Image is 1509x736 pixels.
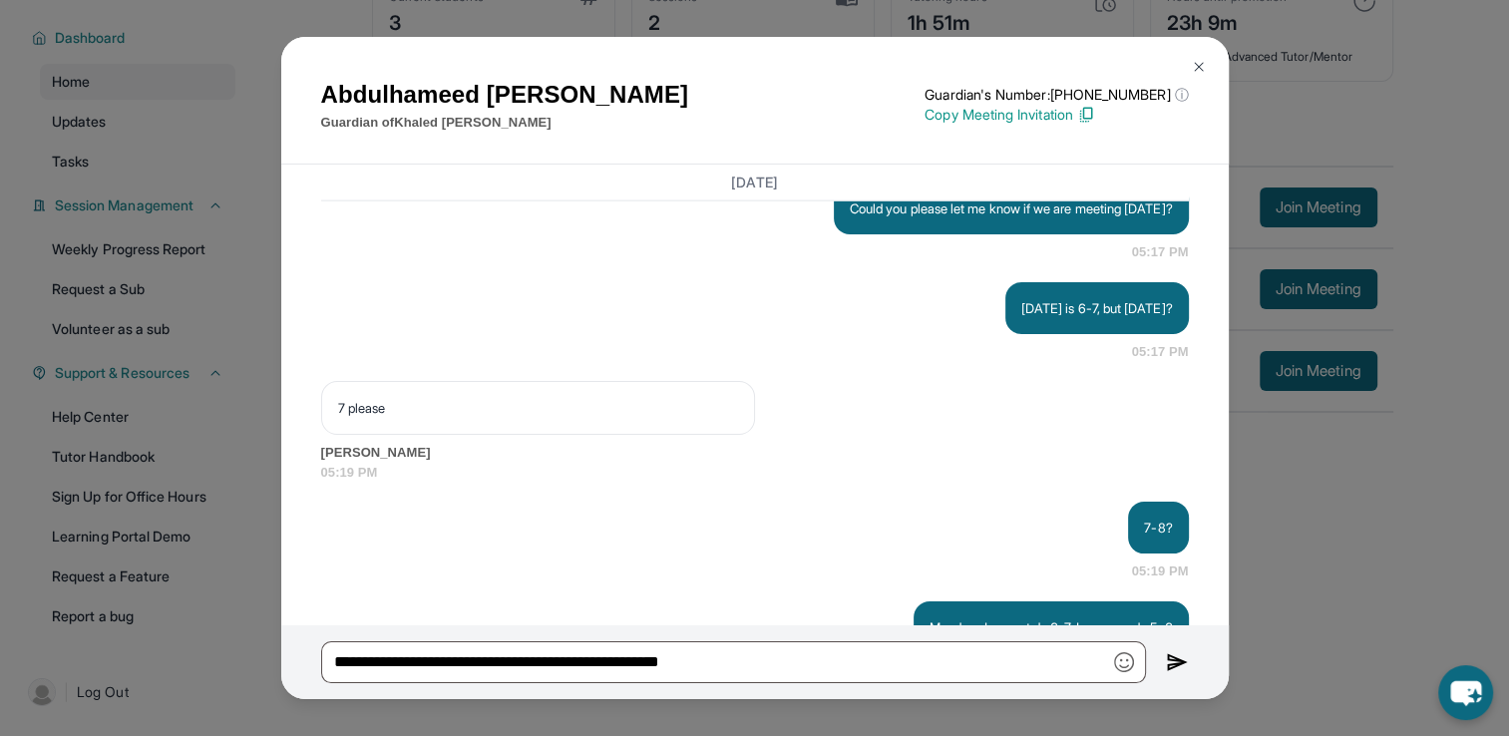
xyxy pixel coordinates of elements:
h1: Abdulhameed [PERSON_NAME] [321,77,688,113]
span: 05:17 PM [1132,242,1189,262]
img: Close Icon [1191,59,1207,75]
span: 05:19 PM [321,463,1189,483]
span: [PERSON_NAME] [321,443,1189,463]
p: Guardian of Khaled [PERSON_NAME] [321,113,688,133]
span: 05:19 PM [1132,561,1189,581]
p: Guardian's Number: [PHONE_NUMBER] [925,85,1188,105]
span: 05:17 PM [1132,342,1189,362]
p: Mondays I cannot do 6-7. I can now do 5-6 [930,617,1173,637]
img: Copy Icon [1077,106,1095,124]
img: Send icon [1166,650,1189,674]
p: Copy Meeting Invitation [925,105,1188,125]
h3: [DATE] [321,173,1189,192]
p: 7 please [338,398,738,418]
p: Could you please let me know if we are meeting [DATE]? [850,198,1173,218]
span: ⓘ [1174,85,1188,105]
p: 7-8? [1144,518,1172,538]
button: chat-button [1438,665,1493,720]
p: [DATE] is 6-7, but [DATE]? [1021,298,1173,318]
img: Emoji [1114,652,1134,672]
